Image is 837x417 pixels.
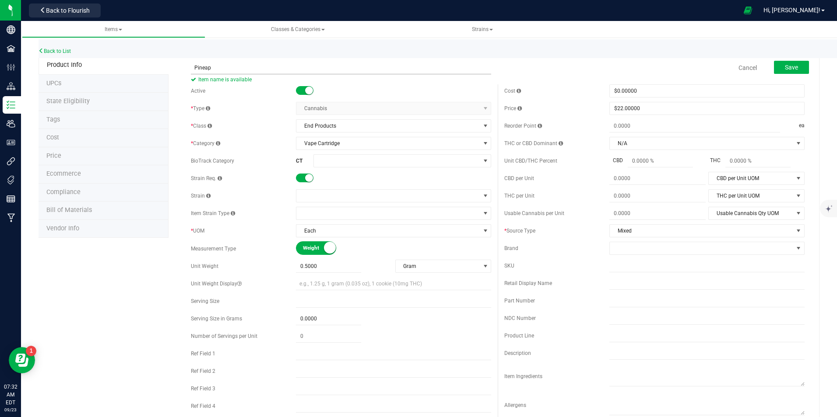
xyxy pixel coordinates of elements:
[799,120,805,132] span: ea
[7,82,15,90] inline-svg: Distribution
[504,140,563,146] span: THC or CBD Dominant
[191,386,215,392] span: Ref Field 3
[504,123,542,129] span: Reorder Point
[738,2,758,19] span: Open Ecommerce Menu
[504,373,542,379] span: Item Ingredients
[7,138,15,147] inline-svg: User Roles
[609,190,705,202] input: 0.0000
[46,7,90,14] span: Back to Flourish
[191,88,205,94] span: Active
[504,402,526,408] span: Allergens
[793,190,804,202] span: select
[46,134,59,141] span: Cost
[296,313,361,325] input: 0.0000
[480,120,491,132] span: select
[4,383,17,407] p: 07:32 AM EDT
[296,120,480,132] span: End Products
[725,155,791,167] input: 0.0000 %
[739,63,757,72] a: Cancel
[504,105,522,111] span: Price
[296,330,361,342] input: 0
[191,263,218,269] span: Unit Weight
[7,213,15,222] inline-svg: Manufacturing
[4,407,17,413] p: 09/23
[191,74,491,85] span: Item name is available
[504,263,514,269] span: SKU
[610,225,793,237] span: Mixed
[303,242,342,254] span: Weight
[709,190,793,202] span: THC per Unit UOM
[480,225,491,237] span: select
[793,137,804,149] span: select
[709,207,793,219] span: Usable Cannabis Qty UOM
[191,333,257,339] span: Number of Servings per Unit
[191,316,242,322] span: Serving Size in Grams
[26,346,36,356] iframe: Resource center unread badge
[191,61,491,74] input: Item name
[504,88,521,94] span: Cost
[191,246,236,252] span: Measurement Type
[39,48,71,54] a: Back to List
[793,225,804,237] span: select
[504,245,518,251] span: Brand
[610,137,793,149] span: N/A
[763,7,820,14] span: Hi, [PERSON_NAME]!
[610,85,804,97] input: $0.00000
[46,225,79,232] span: Vendor Info
[504,210,564,216] span: Usable Cannabis per Unit
[105,26,122,32] span: Items
[7,44,15,53] inline-svg: Facilities
[396,260,480,272] span: Gram
[504,158,557,164] span: Unit CBD/THC Percent
[504,298,535,304] span: Part Number
[7,157,15,166] inline-svg: Integrations
[191,193,211,199] span: Strain
[46,188,81,196] span: Compliance
[707,156,724,164] span: THC
[504,175,534,181] span: CBD per Unit
[296,137,480,149] span: Vape Cartridge
[785,64,798,71] span: Save
[9,347,35,373] iframe: Resource center
[504,333,534,339] span: Product Line
[7,25,15,34] inline-svg: Company
[47,61,82,69] span: Product Info
[504,228,535,234] span: Source Type
[504,350,531,356] span: Description
[7,63,15,72] inline-svg: Configuration
[191,368,215,374] span: Ref Field 2
[191,281,242,287] span: Unit Weight Display
[191,105,210,111] span: Type
[191,210,235,216] span: Item Strain Type
[271,26,325,32] span: Classes & Categories
[504,280,552,286] span: Retail Display Name
[774,61,809,74] button: Save
[46,206,92,214] span: Bill of Materials
[504,315,536,321] span: NDC Number
[504,193,535,199] span: THC per Unit
[191,175,222,181] span: Strain Req.
[609,120,780,132] input: 0.0000
[609,156,626,164] span: CBD
[46,116,60,123] span: Tag
[628,155,693,167] input: 0.0000 %
[709,172,793,184] span: CBD per Unit UOM
[46,97,90,105] span: Tag
[296,277,491,290] input: e.g., 1.25 g, 1 gram (0.035 oz), 1 cookie (10mg THC)
[609,172,705,184] input: 0.0000
[46,80,61,87] span: Tag
[191,403,215,409] span: Ref Field 4
[46,170,81,177] span: Ecommerce
[191,298,219,304] span: Serving Size
[191,228,204,234] span: UOM
[29,3,101,17] button: Back to Flourish
[191,351,215,357] span: Ref Field 1
[793,172,804,184] span: select
[793,207,804,219] span: select
[7,195,15,203] inline-svg: Reports
[191,123,212,129] span: Class
[480,260,491,272] span: select
[296,225,480,237] span: Each
[7,101,15,109] inline-svg: Inventory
